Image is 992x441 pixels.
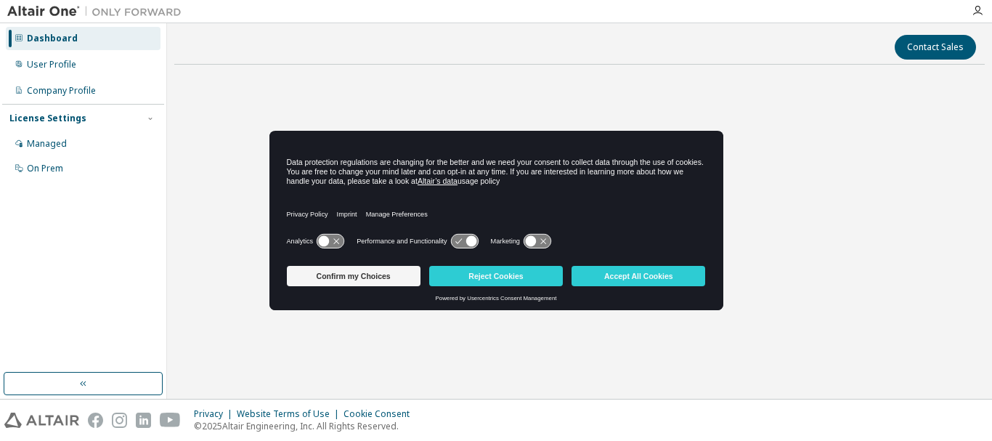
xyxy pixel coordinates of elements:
[27,33,78,44] div: Dashboard
[194,408,237,420] div: Privacy
[343,408,418,420] div: Cookie Consent
[4,413,79,428] img: altair_logo.svg
[27,163,63,174] div: On Prem
[237,408,343,420] div: Website Terms of Use
[9,113,86,124] div: License Settings
[88,413,103,428] img: facebook.svg
[160,413,181,428] img: youtube.svg
[27,59,76,70] div: User Profile
[136,413,151,428] img: linkedin.svg
[27,138,67,150] div: Managed
[895,35,976,60] button: Contact Sales
[27,85,96,97] div: Company Profile
[194,420,418,432] p: © 2025 Altair Engineering, Inc. All Rights Reserved.
[7,4,189,19] img: Altair One
[112,413,127,428] img: instagram.svg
